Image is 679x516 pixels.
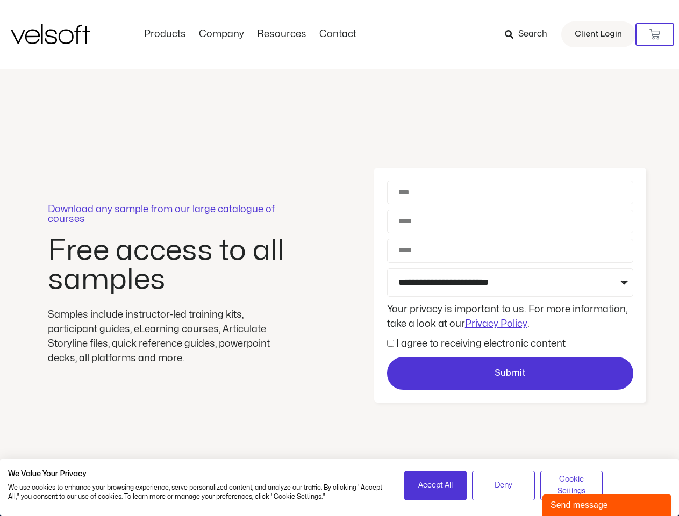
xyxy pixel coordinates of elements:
[138,28,363,40] nav: Menu
[418,479,453,491] span: Accept All
[387,357,633,390] button: Submit
[192,28,251,40] a: CompanyMenu Toggle
[540,471,603,500] button: Adjust cookie preferences
[472,471,535,500] button: Deny all cookies
[396,339,566,348] label: I agree to receiving electronic content
[48,236,290,295] h2: Free access to all samples
[8,483,388,501] p: We use cookies to enhance your browsing experience, serve personalized content, and analyze our t...
[251,28,313,40] a: ResourcesMenu Toggle
[48,307,290,365] div: Samples include instructor-led training kits, participant guides, eLearning courses, Articulate S...
[518,27,547,41] span: Search
[505,25,555,44] a: Search
[495,367,526,381] span: Submit
[313,28,363,40] a: ContactMenu Toggle
[495,479,512,491] span: Deny
[465,319,527,328] a: Privacy Policy
[384,302,636,331] div: Your privacy is important to us. For more information, take a look at our .
[561,21,635,47] a: Client Login
[404,471,467,500] button: Accept all cookies
[575,27,622,41] span: Client Login
[547,474,596,498] span: Cookie Settings
[48,205,290,224] p: Download any sample from our large catalogue of courses
[542,492,674,516] iframe: chat widget
[8,469,388,479] h2: We Value Your Privacy
[138,28,192,40] a: ProductsMenu Toggle
[11,24,90,44] img: Velsoft Training Materials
